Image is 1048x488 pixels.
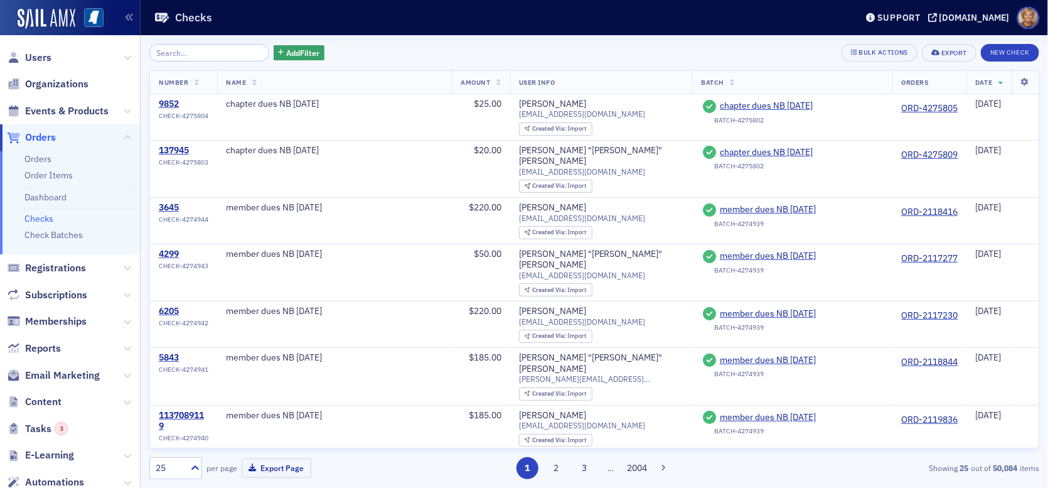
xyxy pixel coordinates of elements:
span: [EMAIL_ADDRESS][DOMAIN_NAME] [519,421,646,430]
a: Orders [7,131,56,144]
a: Memberships [7,315,87,328]
div: Created Via: Import [519,122,592,136]
div: Import [532,437,586,444]
label: per page [206,462,237,474]
span: [EMAIL_ADDRESS][DOMAIN_NAME] [519,271,646,280]
div: member dues NB [DATE] [226,352,443,364]
span: [DATE] [975,352,1001,363]
div: Created Via: Import [519,180,592,193]
button: Bulk Actions [842,44,917,62]
a: 9852 [159,99,208,110]
span: $25.00 [474,98,501,109]
div: member dues NB [DATE] [226,249,443,260]
button: 2004 [626,457,648,479]
a: Users [7,51,51,65]
a: Dashboard [24,192,67,203]
div: Created Via: Import [519,434,592,447]
a: 5843 [159,352,208,364]
a: member dues NB [DATE] [720,412,834,423]
div: 4299 [159,249,208,260]
span: CHECK-4274941 [159,366,208,374]
span: $220.00 [469,305,501,317]
span: CHECK-4275803 [159,158,208,166]
a: Registrations [7,261,86,275]
div: Created Via: Import [519,226,592,239]
div: 25 [156,462,183,475]
a: 6205 [159,306,208,317]
img: SailAMX [84,8,104,28]
span: Orders [25,131,56,144]
input: Search… [149,44,269,62]
span: $220.00 [469,202,501,213]
span: E-Learning [25,448,74,462]
a: [PERSON_NAME] [519,99,586,110]
div: BATCH-4274939 [714,220,764,228]
div: Import [532,229,586,236]
button: 3 [574,457,596,479]
span: $185.00 [469,352,501,363]
div: Import [532,126,586,133]
span: Created Via : [532,124,567,133]
span: [DATE] [975,202,1001,213]
img: SailAMX [18,9,75,29]
div: Created Via: Import [519,388,592,401]
div: [DOMAIN_NAME] [939,12,1010,23]
a: [PERSON_NAME] "[PERSON_NAME]" [PERSON_NAME] [519,249,684,271]
span: CHECK-4274944 [159,215,208,224]
div: Import [532,183,586,190]
a: ORD-4275805 [901,103,958,114]
div: Import [532,287,586,294]
button: 1 [516,457,538,479]
a: 137945 [159,145,208,156]
span: Created Via : [532,286,567,294]
span: Number [159,78,188,87]
span: [DATE] [975,144,1001,156]
span: Name [226,78,246,87]
span: Amount [461,78,490,87]
a: member dues NB [DATE] [720,251,834,262]
a: ORD-2117230 [901,310,958,322]
button: Export [922,44,976,62]
span: [EMAIL_ADDRESS][DOMAIN_NAME] [519,214,646,223]
strong: 25 [958,462,971,474]
span: Add Filter [286,47,319,58]
div: BATCH-4274939 [714,266,764,274]
span: chapter dues NB [DATE] [720,147,834,158]
div: Bulk Actions [859,49,908,56]
span: Orders [901,78,928,87]
span: Tasks [25,422,68,436]
span: Content [25,395,61,409]
div: Showing out of items [751,462,1039,474]
div: 3 [55,422,68,435]
a: [PERSON_NAME] "[PERSON_NAME]" [PERSON_NAME] [519,145,684,167]
span: [DATE] [975,409,1001,421]
span: [DATE] [975,248,1001,259]
a: 3645 [159,202,208,214]
div: member dues NB [DATE] [226,202,443,214]
span: … [602,462,619,474]
a: New Check [981,46,1039,57]
a: [PERSON_NAME] [519,202,586,214]
div: BATCH-4274939 [714,323,764,332]
span: member dues NB [DATE] [720,204,834,215]
a: [PERSON_NAME] [519,410,586,421]
span: [EMAIL_ADDRESS][DOMAIN_NAME] [519,317,646,327]
a: [PERSON_NAME] "[PERSON_NAME]" [PERSON_NAME] [519,352,684,374]
a: E-Learning [7,448,74,462]
span: User Info [519,78,555,87]
a: Events & Products [7,104,109,118]
span: Created Via : [532,389,567,398]
a: member dues NB [DATE] [720,308,834,320]
a: Content [7,395,61,409]
span: [PERSON_NAME][EMAIL_ADDRESS][PERSON_NAME][DOMAIN_NAME] [519,374,684,384]
div: chapter dues NB [DATE] [226,99,443,110]
span: CHECK-4274943 [159,262,208,270]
